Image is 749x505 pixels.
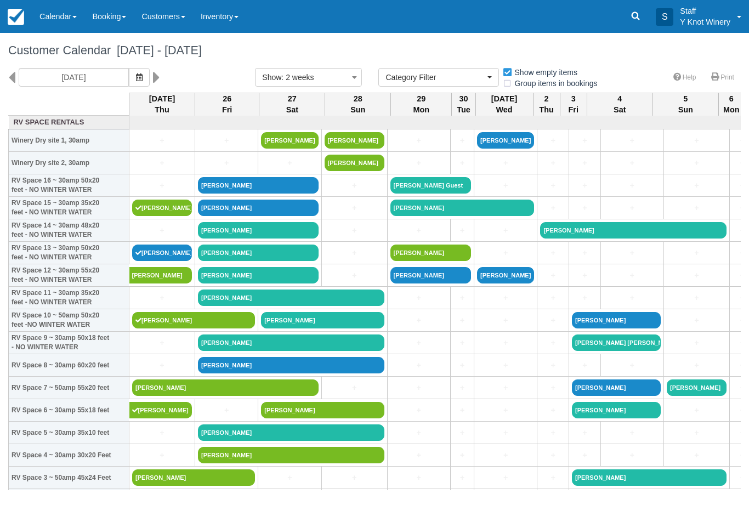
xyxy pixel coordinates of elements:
[572,469,727,486] a: [PERSON_NAME]
[680,5,730,16] p: Staff
[132,200,192,216] a: [PERSON_NAME]
[604,360,661,371] a: +
[325,132,384,149] a: [PERSON_NAME]
[453,292,471,304] a: +
[391,93,452,116] th: 29 Mon
[453,427,471,439] a: +
[378,68,499,87] button: Category Filter
[477,337,534,349] a: +
[9,309,129,332] th: RV Space 10 ~ 50amp 50x20 feet -NO WINTER WATER
[325,155,384,171] a: [PERSON_NAME]
[390,267,471,283] a: [PERSON_NAME]
[262,73,281,82] span: Show
[261,312,384,328] a: [PERSON_NAME]
[9,129,129,152] th: Winery Dry site 1, 30amp
[667,337,727,349] a: +
[325,247,384,259] a: +
[111,43,202,57] span: [DATE] - [DATE]
[705,70,741,86] a: Print
[198,357,384,373] a: [PERSON_NAME]
[385,72,485,83] span: Category Filter
[477,405,534,416] a: +
[390,315,447,326] a: +
[255,68,362,87] button: Show: 2 weeks
[259,93,325,116] th: 27 Sat
[390,360,447,371] a: +
[9,332,129,354] th: RV Space 9 ~ 30amp 50x18 feet - NO WINTER WATER
[390,472,447,484] a: +
[604,270,661,281] a: +
[540,382,566,394] a: +
[572,312,661,328] a: [PERSON_NAME]
[656,8,673,26] div: S
[129,93,195,116] th: [DATE] Thu
[9,287,129,309] th: RV Space 11 ~ 30amp 35x20 feet - NO WINTER WATER
[9,197,129,219] th: RV Space 15 ~ 30amp 35x20 feet - NO WINTER WATER
[502,75,605,92] label: Group items in bookings
[453,360,471,371] a: +
[572,292,598,304] a: +
[195,93,259,116] th: 26 Fri
[477,267,534,283] a: [PERSON_NAME]
[198,334,384,351] a: [PERSON_NAME]
[453,450,471,461] a: +
[390,177,471,194] a: [PERSON_NAME] Guest
[572,180,598,191] a: +
[533,93,560,116] th: 2 Thu
[540,472,566,484] a: +
[325,202,384,214] a: +
[325,225,384,236] a: +
[667,202,727,214] a: +
[572,360,598,371] a: +
[453,135,471,146] a: +
[477,382,534,394] a: +
[198,424,384,441] a: [PERSON_NAME]
[540,222,727,239] a: [PERSON_NAME]
[12,117,127,128] a: RV Space Rentals
[477,157,534,169] a: +
[477,180,534,191] a: +
[9,422,129,444] th: RV Space 5 ~ 30amp 35x10 feet
[572,247,598,259] a: +
[477,132,534,149] a: [PERSON_NAME]
[477,472,534,484] a: +
[477,450,534,461] a: +
[390,200,535,216] a: [PERSON_NAME]
[604,450,661,461] a: +
[604,247,661,259] a: +
[540,247,566,259] a: +
[540,405,566,416] a: +
[587,93,652,116] th: 4 Sat
[502,68,586,76] span: Show empty items
[261,402,384,418] a: [PERSON_NAME]
[198,157,255,169] a: +
[718,93,744,116] th: 6 Mon
[325,270,384,281] a: +
[540,360,566,371] a: +
[667,157,727,169] a: +
[132,360,192,371] a: +
[540,450,566,461] a: +
[477,360,534,371] a: +
[9,467,129,489] th: RV Space 3 ~ 50amp 45x24 Feet
[9,399,129,422] th: RV Space 6 ~ 30amp 55x18 feet
[9,354,129,377] th: RV Space 8 ~ 30amp 60x20 feet
[325,180,384,191] a: +
[453,315,471,326] a: +
[667,292,727,304] a: +
[281,73,314,82] span: : 2 weeks
[261,157,318,169] a: +
[572,450,598,461] a: +
[132,292,192,304] a: +
[572,157,598,169] a: +
[453,225,471,236] a: +
[453,337,471,349] a: +
[667,360,727,371] a: +
[261,132,318,149] a: [PERSON_NAME]
[572,270,598,281] a: +
[132,427,192,439] a: +
[9,377,129,399] th: RV Space 7 ~ 50amp 55x20 feet
[477,225,534,236] a: +
[667,135,727,146] a: +
[198,245,319,261] a: [PERSON_NAME]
